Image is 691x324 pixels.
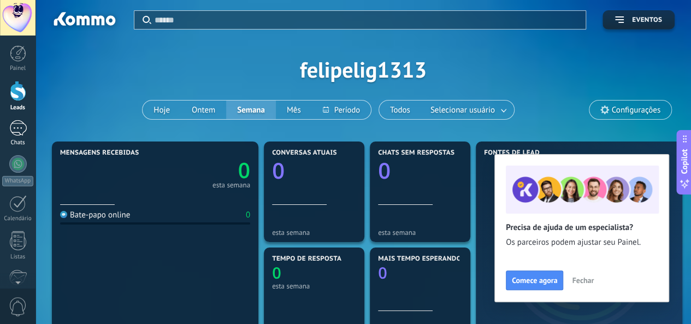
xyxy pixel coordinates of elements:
text: 0 [272,262,281,284]
div: esta semana [212,182,250,188]
text: 0 [238,156,250,185]
div: esta semana [272,228,356,237]
span: Chats sem respostas [378,149,454,157]
a: 0 [155,156,250,185]
span: Os parceiros podem ajustar seu Painel. [506,237,658,248]
span: Mensagens recebidas [60,149,139,157]
span: Mais tempo esperando [378,255,462,263]
div: Chats [2,139,34,146]
text: 0 [378,155,391,185]
div: WhatsApp [2,176,33,186]
button: Mês [276,101,312,119]
button: Eventos [603,10,675,30]
button: Fechar [567,272,599,288]
span: Selecionar usuário [428,103,497,117]
span: Copilot [679,149,690,174]
span: Tempo de resposta [272,255,341,263]
span: Eventos [632,16,662,24]
button: Todos [379,101,421,119]
div: Calendário [2,215,34,222]
div: esta semana [378,228,462,237]
span: Comece agora [512,276,557,284]
div: Leads [2,104,34,111]
button: Período [312,101,371,119]
div: 0 [246,210,250,220]
span: Conversas atuais [272,149,337,157]
div: Listas [2,254,34,261]
span: Fechar [572,276,594,284]
span: Configurações [612,105,660,115]
div: esta semana [272,282,356,290]
button: Comece agora [506,270,563,290]
h2: Precisa de ajuda de um especialista? [506,222,658,233]
button: Ontem [181,101,226,119]
button: Selecionar usuário [421,101,514,119]
button: Hoje [143,101,181,119]
div: Painel [2,65,34,72]
div: Bate-papo online [60,210,130,220]
button: Semana [226,101,276,119]
text: 0 [272,155,285,185]
span: Fontes de lead [484,149,540,157]
text: 0 [378,262,387,284]
img: Bate-papo online [60,211,67,218]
